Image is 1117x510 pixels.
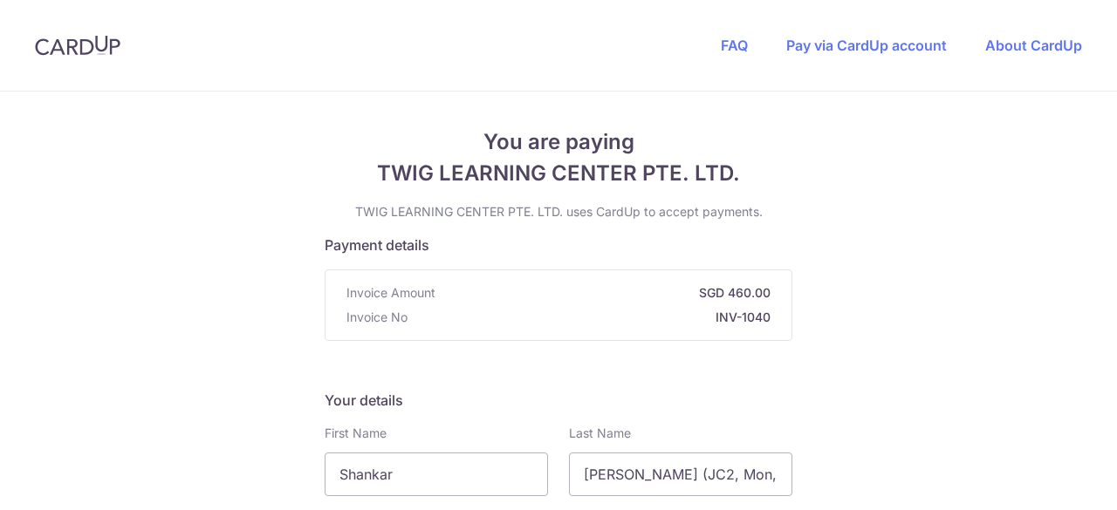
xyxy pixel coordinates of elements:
a: Pay via CardUp account [786,37,947,54]
label: First Name [325,425,387,442]
strong: INV-1040 [415,309,771,326]
a: About CardUp [985,37,1082,54]
strong: SGD 460.00 [442,284,771,302]
h5: Your details [325,390,792,411]
span: You are paying [325,126,792,158]
a: FAQ [721,37,748,54]
p: TWIG LEARNING CENTER PTE. LTD. uses CardUp to accept payments. [325,203,792,221]
label: Last Name [569,425,631,442]
input: First name [325,452,548,496]
span: Invoice No [346,309,408,326]
h5: Payment details [325,235,792,255]
span: Invoice Amount [346,284,435,302]
span: TWIG LEARNING CENTER PTE. LTD. [325,158,792,189]
img: CardUp [35,35,120,56]
input: Last name [569,452,792,496]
